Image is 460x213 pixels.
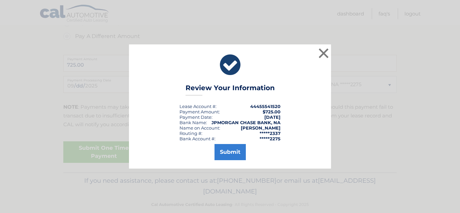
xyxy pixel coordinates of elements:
[179,120,207,125] div: Bank Name:
[263,109,281,114] span: $725.00
[179,131,202,136] div: Routing #:
[179,104,217,109] div: Lease Account #:
[179,109,220,114] div: Payment Amount:
[179,114,211,120] span: Payment Date
[186,84,275,96] h3: Review Your Information
[179,125,220,131] div: Name on Account:
[241,125,281,131] strong: [PERSON_NAME]
[215,144,246,160] button: Submit
[317,46,330,60] button: ×
[211,120,281,125] strong: JPMORGAN CHASE BANK, NA
[179,114,212,120] div: :
[179,136,216,141] div: Bank Account #:
[250,104,281,109] strong: 44455541520
[264,114,281,120] span: [DATE]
